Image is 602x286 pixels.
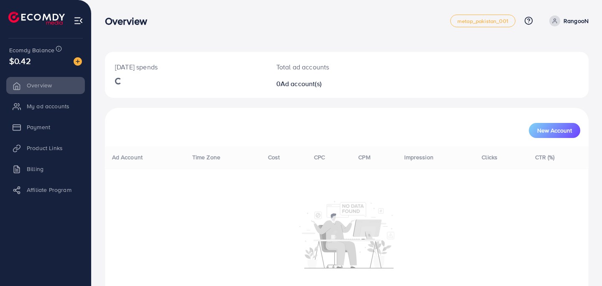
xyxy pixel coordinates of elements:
[546,15,589,26] a: RangooN
[529,123,580,138] button: New Account
[115,62,256,72] p: [DATE] spends
[450,15,515,27] a: metap_pakistan_001
[9,55,31,67] span: $0.42
[281,79,321,88] span: Ad account(s)
[8,12,65,25] img: logo
[276,62,377,72] p: Total ad accounts
[564,16,589,26] p: RangooN
[105,15,154,27] h3: Overview
[276,80,377,88] h2: 0
[457,18,508,24] span: metap_pakistan_001
[74,16,83,26] img: menu
[9,46,54,54] span: Ecomdy Balance
[537,128,572,133] span: New Account
[74,57,82,66] img: image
